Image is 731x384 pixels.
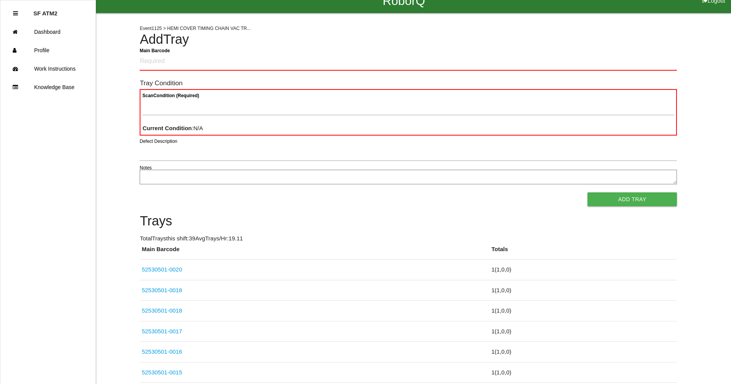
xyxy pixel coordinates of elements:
th: Totals [490,245,677,260]
th: Main Barcode [140,245,489,260]
td: 1 ( 1 , 0 , 0 ) [490,280,677,301]
b: Scan Condition (Required) [142,93,199,98]
td: 1 ( 1 , 0 , 0 ) [490,301,677,321]
a: 52530501-0016 [142,348,182,355]
p: SF ATM2 [33,4,58,17]
span: Event 1125 > HEMI COVER TIMING CHAIN VAC TR... [140,26,251,31]
b: Current Condition [142,125,191,131]
h6: Tray Condition [140,79,677,87]
a: 52530501-0017 [142,328,182,334]
button: Add Tray [587,192,677,206]
td: 1 ( 1 , 0 , 0 ) [490,362,677,383]
label: Notes [140,164,152,171]
span: : N/A [142,125,203,131]
a: 52530501-0018 [142,287,182,293]
td: 1 ( 1 , 0 , 0 ) [490,260,677,280]
a: Dashboard [0,23,96,41]
a: Work Instructions [0,60,96,78]
a: 52530501-0020 [142,266,182,273]
input: Required [140,53,677,71]
b: Main Barcode [140,48,170,53]
h4: Trays [140,214,677,228]
label: Defect Description [140,138,177,145]
a: 52530501-0015 [142,369,182,376]
h4: Add Tray [140,32,677,47]
td: 1 ( 1 , 0 , 0 ) [490,342,677,362]
p: Total Trays this shift: 39 Avg Trays /Hr: 19.11 [140,234,677,243]
a: Knowledge Base [0,78,96,96]
a: 52530501-0018 [142,307,182,314]
td: 1 ( 1 , 0 , 0 ) [490,321,677,342]
a: Profile [0,41,96,60]
div: Close [13,4,18,23]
